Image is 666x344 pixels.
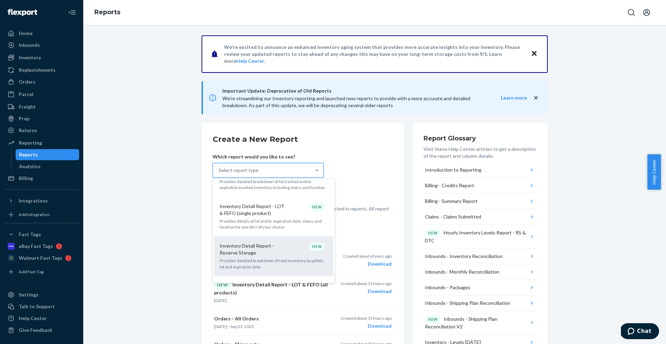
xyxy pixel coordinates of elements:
div: Inbounds - Monthly Reconciliation [425,268,499,275]
a: Walmart Fast Tags [4,252,79,264]
button: close [532,94,539,102]
a: eBay Fast Tags [4,241,79,252]
div: Inbounds [19,42,40,49]
img: Flexport logo [8,9,37,16]
button: Help Center [647,154,661,190]
h3: Report Glossary [424,134,537,143]
button: Inbounds - Shipping Plan Reconciliation [424,295,537,311]
h2: Create a New Report [213,134,393,145]
p: Provides detailed breakdown of total inventory by pallets, lot and expiration date [220,258,328,269]
a: Analytics [16,161,79,172]
div: Introduction to Reporting [425,166,481,173]
button: Close [530,49,539,59]
div: Parcel [19,91,33,98]
div: eBay Fast Tags [19,243,53,250]
p: Created about 15 hours ago [341,315,392,321]
a: Orders [4,76,79,87]
div: Prep [19,115,29,122]
button: Close Navigation [65,6,79,19]
p: Created about 15 hours ago [341,281,392,286]
div: Inbounds - Packages [425,284,470,291]
a: Returns [4,125,79,136]
div: Reports [19,151,38,158]
time: [DATE] [214,324,227,329]
button: Integrations [4,195,79,206]
a: Reports [94,8,120,16]
div: NEW [214,281,231,289]
button: Inbounds - Packages [424,280,537,295]
div: Replenishments [19,67,55,74]
button: NEWHourly Inventory Levels Report - RS & DTC [424,225,537,249]
a: Add Fast Tag [4,266,79,277]
button: NEWInbounds - Shipping Plan Reconciliation V2 [424,311,537,335]
p: Inventory Levels Report - RS & DTC [220,282,286,296]
p: Inventory Detail Report - LOT & FEFO (all products) [214,281,331,296]
p: Provides details of lot and/or expiration date, status and location for one SKU of your choice [220,218,328,230]
button: Fast Tags [4,229,79,240]
button: Inbounds - Inventory Reconciliation [424,249,537,264]
a: Reports [16,149,79,160]
iframe: Opens a widget where you can chat to one of our agents [621,323,659,341]
p: Inventory Detail Report - Reserve Storage [220,242,286,256]
time: [DATE] [214,298,227,303]
a: Settings [4,289,79,300]
div: Help Center [19,315,47,322]
div: Returns [19,127,37,134]
button: Billing - Credits Report [424,178,537,193]
div: Integrations [19,197,48,204]
a: Reporting [4,137,79,148]
a: Help Center [236,58,264,64]
p: Which report would you like to see? [213,153,324,160]
p: NEW [312,204,322,210]
ol: breadcrumbs [89,2,126,23]
p: Visit these Help Center articles to get a description of the report and column details. [424,146,537,160]
button: Billing - Summary Report [424,193,537,209]
a: Add Integration [4,209,79,220]
div: Billing - Summary Report [425,198,478,205]
button: Learn more [487,94,527,101]
a: Inbounds [4,40,79,51]
time: Sep 23, 2025 [230,324,254,329]
button: Inbounds - Monthly Reconciliation [424,264,537,280]
div: Hourly Inventory Levels Report - RS & DTC [425,229,529,244]
p: We're excited to announce an enhanced inventory aging system that provides more accurate insights... [224,44,524,64]
div: Select report type [219,167,258,174]
p: Orders - All Orders [214,315,331,322]
div: Fast Tags [19,231,41,238]
a: Prep [4,113,79,124]
div: Reporting [19,139,42,146]
p: — [214,324,331,329]
div: Home [19,30,33,37]
button: Talk to Support [4,301,79,312]
button: Open Search Box [624,6,638,19]
div: Inventory [19,54,41,61]
button: Introduction to Reporting [424,162,537,178]
div: Give Feedback [19,327,52,334]
div: Analytics [19,163,41,170]
div: Download [341,288,392,295]
div: Add Fast Tag [19,269,44,275]
div: Talk to Support [19,303,55,310]
div: Claims - Claims Submitted [425,213,481,220]
div: Inbounds - Inventory Reconciliation [425,253,503,260]
div: Inbounds - Shipping Plan Reconciliation V2 [425,315,529,330]
div: Walmart Fast Tags [19,255,62,261]
a: Replenishments [4,64,79,76]
button: Open account menu [640,6,654,19]
p: NEW [428,230,438,236]
div: Add Integration [19,212,50,217]
div: Billing - Credits Report [425,182,474,189]
div: Download [341,322,392,329]
a: Billing [4,173,79,184]
button: Give Feedback [4,325,79,336]
div: Billing [19,175,33,182]
a: Parcel [4,89,79,100]
div: Download [343,260,392,267]
button: Orders - All Orders[DATE]—Sep 23, 2025Created about 15 hours agoDownload [213,310,393,335]
p: NEW [428,317,438,322]
p: Created about 6 hours ago [343,253,392,259]
div: Freight [19,103,36,110]
a: Help Center [4,313,79,324]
